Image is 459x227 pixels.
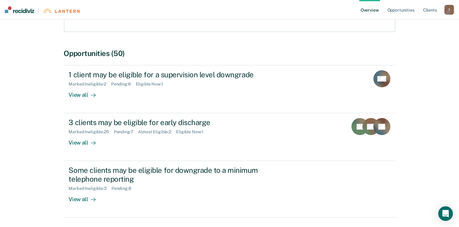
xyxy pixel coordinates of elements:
[69,186,111,191] div: Marked Ineligible : 3
[69,70,283,79] div: 1 client may be eligible for a supervision level downgrade
[111,82,136,87] div: Pending : 6
[69,166,283,183] div: Some clients may be eligible for downgrade to a minimum telephone reporting
[69,129,114,134] div: Marked Ineligible : 20
[138,129,176,134] div: Almost Eligible : 2
[69,134,103,146] div: View all
[64,65,395,113] a: 1 client may be eligible for a supervision level downgradeMarked Ineligible:2Pending:6Eligible No...
[438,206,453,221] div: Open Intercom Messenger
[69,191,103,203] div: View all
[43,9,79,13] img: Lantern
[176,129,208,134] div: Eligible Now : 1
[34,8,43,13] span: |
[64,161,395,218] a: Some clients may be eligible for downgrade to a minimum telephone reportingMarked Ineligible:3Pen...
[444,5,454,15] button: T
[69,118,283,127] div: 3 clients may be eligible for early discharge
[64,113,395,161] a: 3 clients may be eligible for early dischargeMarked Ineligible:20Pending:7Almost Eligible:2Eligib...
[69,82,111,87] div: Marked Ineligible : 2
[5,6,79,13] a: |
[136,82,168,87] div: Eligible Now : 1
[111,186,136,191] div: Pending : 8
[5,6,34,13] img: Recidiviz
[114,129,138,134] div: Pending : 7
[64,49,395,58] div: Opportunities (50)
[69,87,103,99] div: View all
